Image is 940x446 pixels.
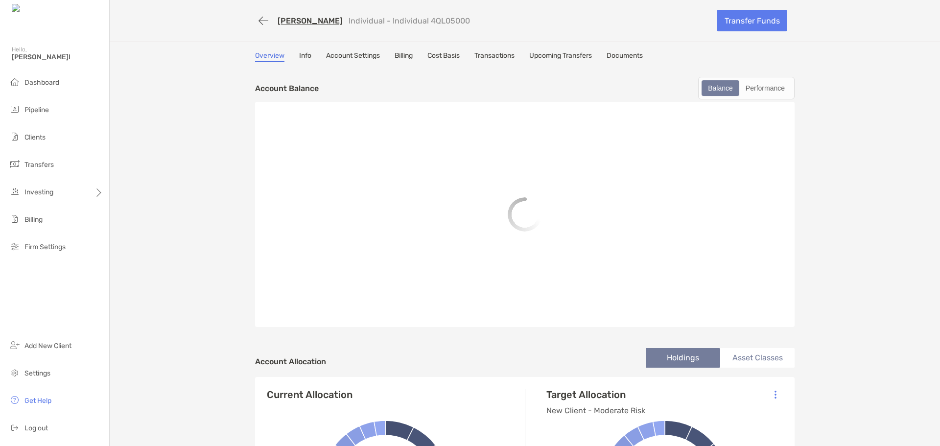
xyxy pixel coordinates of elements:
[395,51,413,62] a: Billing
[24,133,46,141] span: Clients
[24,342,71,350] span: Add New Client
[9,367,21,378] img: settings icon
[24,161,54,169] span: Transfers
[24,424,48,432] span: Log out
[24,78,59,87] span: Dashboard
[12,53,103,61] span: [PERSON_NAME]!
[278,16,343,25] a: [PERSON_NAME]
[349,16,470,25] p: Individual - Individual 4QL05000
[255,82,319,94] p: Account Balance
[9,339,21,351] img: add_new_client icon
[474,51,515,62] a: Transactions
[24,106,49,114] span: Pipeline
[24,188,53,196] span: Investing
[717,10,787,31] a: Transfer Funds
[255,357,326,366] h4: Account Allocation
[9,422,21,433] img: logout icon
[24,215,43,224] span: Billing
[740,81,790,95] div: Performance
[720,348,795,368] li: Asset Classes
[775,390,776,399] img: Icon List Menu
[9,158,21,170] img: transfers icon
[24,243,66,251] span: Firm Settings
[546,389,645,400] h4: Target Allocation
[12,4,53,13] img: Zoe Logo
[9,76,21,88] img: dashboard icon
[299,51,311,62] a: Info
[9,103,21,115] img: pipeline icon
[326,51,380,62] a: Account Settings
[607,51,643,62] a: Documents
[24,397,51,405] span: Get Help
[9,240,21,252] img: firm-settings icon
[546,404,645,417] p: New Client - Moderate Risk
[255,51,284,62] a: Overview
[24,369,50,377] span: Settings
[9,213,21,225] img: billing icon
[9,186,21,197] img: investing icon
[529,51,592,62] a: Upcoming Transfers
[267,389,352,400] h4: Current Allocation
[427,51,460,62] a: Cost Basis
[9,394,21,406] img: get-help icon
[9,131,21,142] img: clients icon
[703,81,738,95] div: Balance
[698,77,795,99] div: segmented control
[646,348,720,368] li: Holdings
